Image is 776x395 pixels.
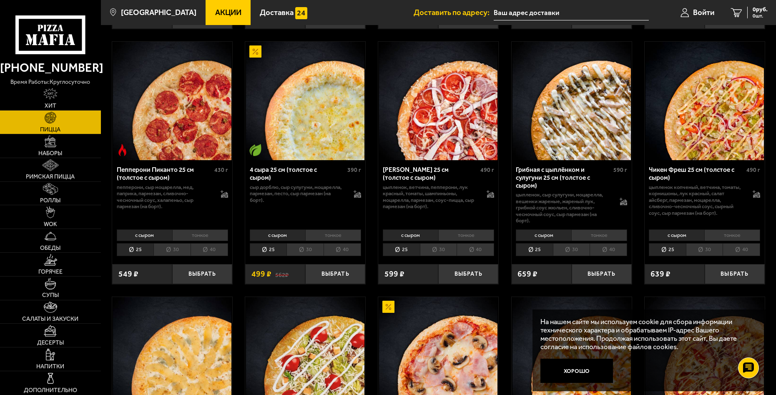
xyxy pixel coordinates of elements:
[117,166,212,181] div: Пепперони Пиканто 25 см (толстое с сыром)
[516,229,571,241] li: с сыром
[516,166,611,189] div: Грибная с цыплёнком и сулугуни 25 см (толстое с сыром)
[38,151,62,156] span: Наборы
[117,184,212,210] p: пепперони, сыр Моцарелла, мед, паприка, пармезан, сливочно-чесночный соус, халапеньо, сыр пармеза...
[118,270,138,278] span: 549 ₽
[650,270,671,278] span: 639 ₽
[753,7,768,13] span: 0 руб.
[38,269,63,275] span: Горячее
[22,316,78,322] span: Салаты и закуски
[383,184,478,210] p: цыпленок, ветчина, пепперони, лук красный, томаты, шампиньоны, моцарелла, пармезан, соус-пицца, с...
[347,166,361,174] span: 390 г
[249,45,261,58] img: Акционный
[324,243,361,256] li: 40
[250,243,287,256] li: 25
[250,184,345,204] p: сыр дорблю, сыр сулугуни, моцарелла, пармезан, песто, сыр пармезан (на борт).
[172,264,232,284] button: Выбрать
[45,103,56,109] span: Хит
[645,42,764,160] img: Чикен Фреш 25 см (толстое с сыром)
[245,42,365,160] a: АкционныйВегетарианское блюдо4 сыра 25 см (толстое с сыром)
[645,42,765,160] a: Чикен Фреш 25 см (толстое с сыром)
[516,243,553,256] li: 25
[753,13,768,18] span: 0 шт.
[286,243,324,256] li: 30
[215,9,241,17] span: Акции
[540,359,613,383] button: Хорошо
[42,292,59,298] span: Супы
[480,166,494,174] span: 490 г
[40,245,60,251] span: Обеды
[121,9,196,17] span: [GEOGRAPHIC_DATA]
[382,301,394,313] img: Акционный
[494,5,649,20] input: Ваш адрес доставки
[249,144,261,156] img: Вегетарианское блюдо
[553,243,590,256] li: 30
[37,340,64,346] span: Десерты
[686,243,723,256] li: 30
[117,229,172,241] li: с сыром
[590,243,627,256] li: 40
[704,229,760,241] li: тонкое
[24,387,77,393] span: Дополнительно
[379,42,497,160] img: Петровская 25 см (толстое с сыром)
[517,270,537,278] span: 659 ₽
[649,243,686,256] li: 25
[512,42,632,160] a: Грибная с цыплёнком и сулугуни 25 см (толстое с сыром)
[384,270,404,278] span: 599 ₽
[112,42,232,160] a: Острое блюдоПепперони Пиканто 25 см (толстое с сыром)
[705,264,765,284] button: Выбрать
[295,7,307,19] img: 15daf4d41897b9f0e9f617042186c801.svg
[571,229,627,241] li: тонкое
[251,270,271,278] span: 499 ₽
[26,174,75,180] span: Римская пицца
[383,229,438,241] li: с сыром
[113,42,231,160] img: Пепперони Пиканто 25 см (толстое с сыром)
[305,264,365,284] button: Выбрать
[250,229,305,241] li: с сыром
[512,42,631,160] img: Грибная с цыплёнком и сулугуни 25 см (толстое с сыром)
[116,144,128,156] img: Острое блюдо
[693,9,714,17] span: Войти
[723,243,760,256] li: 40
[746,166,760,174] span: 490 г
[438,229,494,241] li: тонкое
[40,127,60,133] span: Пицца
[383,166,478,181] div: [PERSON_NAME] 25 см (толстое с сыром)
[214,166,228,174] span: 430 г
[250,166,345,181] div: 4 сыра 25 см (толстое с сыром)
[40,198,60,204] span: Роллы
[191,243,228,256] li: 40
[540,317,752,351] p: На нашем сайте мы используем cookie для сбора информации технического характера и обрабатываем IP...
[649,229,704,241] li: с сыром
[260,9,294,17] span: Доставка
[117,243,154,256] li: 25
[457,243,494,256] li: 40
[649,166,744,181] div: Чикен Фреш 25 см (толстое с сыром)
[153,243,191,256] li: 30
[246,42,364,160] img: 4 сыра 25 см (толстое с сыром)
[516,191,611,224] p: цыпленок, сыр сулугуни, моцарелла, вешенки жареные, жареный лук, грибной соус Жюльен, сливочно-че...
[305,229,361,241] li: тонкое
[420,243,457,256] li: 30
[172,229,228,241] li: тонкое
[383,243,420,256] li: 25
[378,42,498,160] a: Петровская 25 см (толстое с сыром)
[36,364,64,370] span: Напитки
[414,9,494,17] span: Доставить по адресу:
[275,270,289,278] s: 562 ₽
[44,221,57,227] span: WOK
[613,166,627,174] span: 590 г
[438,264,498,284] button: Выбрать
[572,264,632,284] button: Выбрать
[649,184,744,216] p: цыпленок копченый, ветчина, томаты, корнишоны, лук красный, салат айсберг, пармезан, моцарелла, с...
